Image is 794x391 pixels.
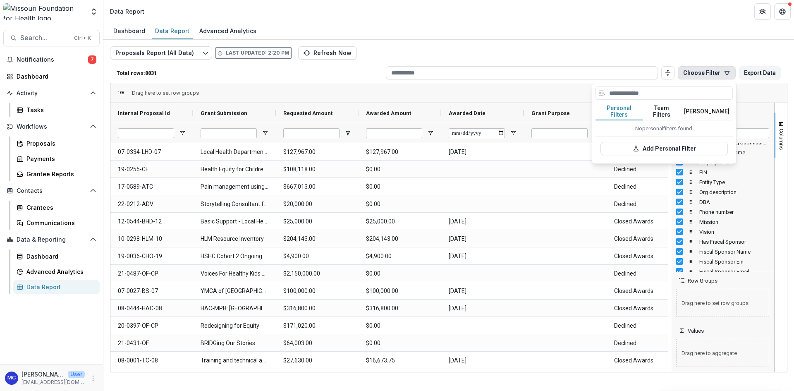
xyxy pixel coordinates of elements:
span: Declined [614,161,682,178]
input: Awarded Amount Filter Input [366,128,422,138]
span: 07-0027-BS-07 [118,283,186,300]
span: $100,000.00 [366,283,434,300]
span: Has Fiscal Sponsor [699,239,769,245]
span: Entity Type [699,179,769,185]
span: Phone number [699,209,769,215]
button: More [88,373,98,383]
span: 21-0431-OF [118,335,186,352]
button: Open Filter Menu [262,130,268,137]
span: 21-0487-OF-CP [118,265,186,282]
div: Dashboard [26,252,93,261]
div: Proposals [26,139,93,148]
span: 07-0334-LHD-07 [118,144,186,161]
span: Pain management using High-tech and High-touch care against the [MEDICAL_DATA] Crisis [201,178,268,195]
span: Notifications [17,56,88,63]
button: Open Activity [3,86,100,100]
span: Closed Awards [614,283,682,300]
input: Awarded Date Filter Input [449,128,505,138]
span: $171,020.00 [283,317,351,334]
span: Org description [699,189,769,195]
a: Dashboard [110,23,148,39]
div: No personal filters found. [595,120,733,137]
span: 20-0397-OF-CP [118,317,186,334]
button: Refresh Now [298,46,357,60]
div: Fiscal Sponsor Email Column [671,266,774,276]
span: 7 [88,55,96,64]
div: Dashboard [17,72,93,81]
div: Dashboard [110,25,148,37]
span: $667,013.00 [283,178,351,195]
div: Tasks [26,106,93,114]
div: Row Groups [671,284,774,322]
span: 19-0255-CE [118,161,186,178]
span: $316,800.00 [283,300,351,317]
a: Payments [13,152,100,166]
div: DBA Column [671,197,774,207]
span: Declined [614,335,682,352]
div: Values [671,334,774,372]
span: Awarded Date [449,110,485,116]
span: [DATE] [449,248,517,265]
span: Closed Awards [614,230,682,247]
a: Dashboard [3,70,100,83]
span: Grant Submission [201,110,247,116]
button: Open Workflows [3,120,100,133]
div: Mission Column [671,217,774,227]
div: Row Groups [132,90,199,96]
div: Has Fiscal Sponsor Column [671,237,774,247]
div: Molly Crisp [7,375,16,381]
span: Drag here to set row groups [676,289,769,317]
button: Open Contacts [3,184,100,197]
img: Missouri Foundation for Health logo [3,3,85,20]
span: HLM Resource Inventory [201,230,268,247]
span: Drag here to aggregate [676,339,769,367]
span: $0.00 [366,317,434,334]
span: Data & Reporting [17,236,86,243]
div: Org description Column [671,187,774,197]
span: $127,967.00 [366,144,434,161]
span: $0.00 [366,196,434,213]
span: 08-0001-TC-08 [118,352,186,369]
p: [EMAIL_ADDRESS][DOMAIN_NAME] [22,379,85,386]
button: Toggle auto height [661,66,674,79]
span: $316,800.00 [366,300,434,317]
a: Grantees [13,201,100,214]
span: [DATE] [449,300,517,317]
span: Closed Awards [614,352,682,369]
button: Open Filter Menu [344,130,351,137]
span: $4,900.00 [283,248,351,265]
a: Advanced Analytics [13,265,100,278]
input: Grant Purpose Filter Input [531,128,588,138]
span: Declined [614,317,682,334]
span: $25,000.00 [366,213,434,230]
span: 22-0212-ADV [118,196,186,213]
p: User [68,371,85,378]
div: Payments [26,154,93,163]
span: YMCA of [GEOGRAPHIC_DATA] [201,283,268,300]
span: $127,967.00 [283,144,351,161]
div: Data Report [110,7,144,16]
span: [DATE] [449,213,517,230]
span: $204,143.00 [366,230,434,247]
a: Tasks [13,103,100,117]
button: Proposals Report (All Data) [110,46,199,60]
span: Row Groups [688,278,717,284]
button: Get Help [774,3,791,20]
span: Basic Support - Local Health Department [201,213,268,230]
span: 19-0036-CHO-19 [118,248,186,265]
span: $64,003.00 [283,335,351,352]
span: Vision [699,229,769,235]
span: Declined [614,196,682,213]
span: Activity [17,90,86,97]
span: Declined [614,265,682,282]
div: Fiscal Sponsor Name Column [671,247,774,257]
input: Requested Amount Filter Input [283,128,340,138]
span: Workflows [17,123,86,130]
span: $27,630.00 [283,352,351,369]
span: Requested Amount [283,110,332,116]
div: Vision Column [671,227,774,237]
button: [PERSON_NAME] [681,103,733,120]
span: Awarded Amount [366,110,411,116]
span: $25,000.00 [283,213,351,230]
span: EIN [699,169,769,175]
